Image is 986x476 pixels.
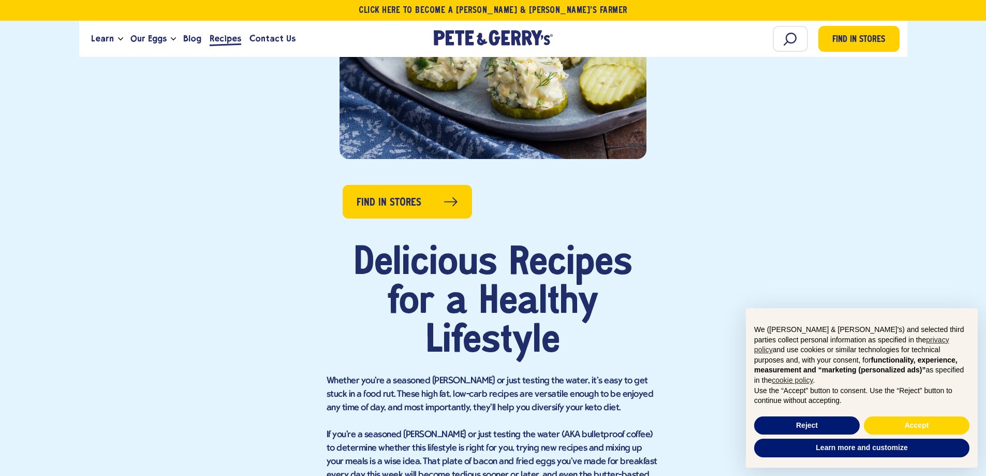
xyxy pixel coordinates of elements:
[832,33,885,47] span: Find in Stores
[754,386,969,406] p: Use the “Accept” button to consent. Use the “Reject” button to continue without accepting.
[754,325,969,386] p: We ([PERSON_NAME] & [PERSON_NAME]'s) and selected third parties collect personal information as s...
[126,25,171,53] a: Our Eggs
[130,32,167,45] span: Our Eggs
[343,185,472,219] a: Find in Stores
[179,25,205,53] a: Blog
[754,439,969,457] button: Learn more and customize
[772,376,813,384] a: cookie policy
[87,25,118,53] a: Learn
[249,32,296,45] span: Contact Us
[818,26,900,52] a: Find in Stores
[171,37,176,41] button: Open the dropdown menu for Our Eggs
[91,32,114,45] span: Learn
[205,25,245,53] a: Recipes
[210,32,241,45] span: Recipes
[327,244,660,361] h1: Delicious Recipes for a Healthy Lifestyle
[183,32,201,45] span: Blog
[754,416,860,435] button: Reject
[864,416,969,435] button: Accept
[773,26,808,52] input: Search
[327,374,660,415] p: Whether you're a seasoned [PERSON_NAME] or just testing the water, it's easy to get stuck in a fo...
[245,25,300,53] a: Contact Us
[118,37,123,41] button: Open the dropdown menu for Learn
[357,195,421,211] span: Find in Stores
